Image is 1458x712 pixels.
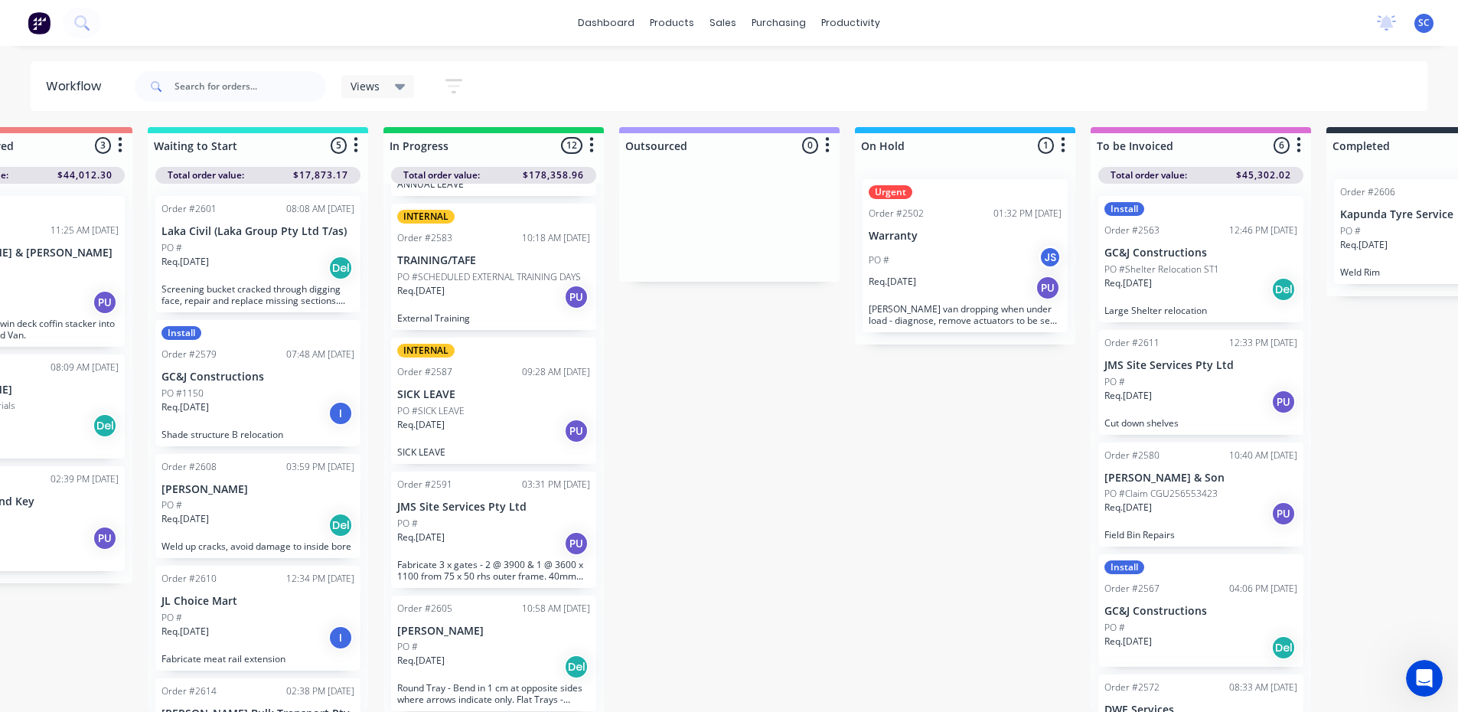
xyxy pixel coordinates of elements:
[161,225,354,238] p: Laka Civil (Laka Group Pty Ltd T/as)
[523,168,584,182] span: $178,358.96
[869,275,916,289] p: Req. [DATE]
[863,179,1068,332] div: UrgentOrder #250201:32 PM [DATE]WarrantyPO #JSReq.[DATE]PU[PERSON_NAME] van dropping when under l...
[397,312,590,324] p: External Training
[1229,449,1297,462] div: 10:40 AM [DATE]
[1104,359,1297,372] p: JMS Site Services Pty Ltd
[328,256,353,280] div: Del
[155,320,360,446] div: InstallOrder #257907:48 AM [DATE]GC&J ConstructionsPO #1150Req.[DATE]IShade structure B relocation
[869,207,924,220] div: Order #2502
[1098,196,1303,322] div: InstallOrder #256312:46 PM [DATE]GC&J ConstructionsPO #Shelter Relocation ST1Req.[DATE]DelLarge S...
[1229,582,1297,596] div: 04:06 PM [DATE]
[161,241,182,255] p: PO #
[564,655,589,679] div: Del
[46,77,109,96] div: Workflow
[397,344,455,358] div: INTERNAL
[1104,417,1297,429] p: Cut down shelves
[155,454,360,559] div: Order #260803:59 PM [DATE][PERSON_NAME]PO #Req.[DATE]DelWeld up cracks, avoid damage to inside bore
[1229,224,1297,237] div: 12:46 PM [DATE]
[522,231,590,245] div: 10:18 AM [DATE]
[328,401,353,426] div: I
[397,284,445,298] p: Req. [DATE]
[869,303,1062,326] p: [PERSON_NAME] van dropping when under load - diagnose, remove actuators to be sent away for repai...
[1104,305,1297,316] p: Large Shelter relocation
[397,640,418,654] p: PO #
[397,501,590,514] p: JMS Site Services Pty Ltd
[1340,185,1395,199] div: Order #2606
[161,371,354,384] p: GC&J Constructions
[1104,224,1160,237] div: Order #2563
[1229,681,1297,694] div: 08:33 AM [DATE]
[397,559,590,582] p: Fabricate 3 x gates - 2 @ 3900 & 1 @ 3600 x 1100 from 75 x 50 rhs outer frame. 40mm rhs as 4 x ho...
[1236,168,1291,182] span: $45,302.02
[1406,660,1443,697] iframe: Intercom live chat
[564,531,589,556] div: PU
[397,210,455,224] div: INTERNAL
[397,178,590,190] p: ANNUAL LEAVE
[1271,277,1296,302] div: Del
[1104,276,1152,290] p: Req. [DATE]
[1104,635,1152,648] p: Req. [DATE]
[522,602,590,616] div: 10:58 AM [DATE]
[1104,529,1297,541] p: Field Bin Repairs
[397,388,590,401] p: SICK LEAVE
[155,566,360,671] div: Order #261012:34 PM [DATE]JL Choice MartPO #Req.[DATE]IFabricate meat rail extension
[869,253,889,267] p: PO #
[1098,330,1303,435] div: Order #261112:33 PM [DATE]JMS Site Services Pty LtdPO #Req.[DATE]PUCut down shelves
[1104,247,1297,260] p: GC&J Constructions
[328,513,353,537] div: Del
[28,11,51,34] img: Factory
[1104,605,1297,618] p: GC&J Constructions
[1271,501,1296,526] div: PU
[51,472,119,486] div: 02:39 PM [DATE]
[564,285,589,309] div: PU
[397,478,452,492] div: Order #2591
[1340,238,1388,252] p: Req. [DATE]
[161,684,217,698] div: Order #2614
[397,231,452,245] div: Order #2583
[1104,487,1218,501] p: PO #Claim CGU256553423
[51,361,119,374] div: 08:09 AM [DATE]
[93,526,117,550] div: PU
[744,11,814,34] div: purchasing
[1104,449,1160,462] div: Order #2580
[1036,276,1060,300] div: PU
[397,418,445,432] p: Req. [DATE]
[161,483,354,496] p: [PERSON_NAME]
[351,78,380,94] span: Views
[869,230,1062,243] p: Warranty
[161,202,217,216] div: Order #2601
[1418,16,1430,30] span: SC
[1104,336,1160,350] div: Order #2611
[161,595,354,608] p: JL Choice Mart
[286,572,354,586] div: 12:34 PM [DATE]
[564,419,589,443] div: PU
[397,625,590,638] p: [PERSON_NAME]
[175,71,326,102] input: Search for orders...
[1039,246,1062,269] div: JS
[397,404,465,418] p: PO #SICK LEAVE
[702,11,744,34] div: sales
[161,611,182,625] p: PO #
[1104,501,1152,514] p: Req. [DATE]
[570,11,642,34] a: dashboard
[1104,375,1125,389] p: PO #
[1104,389,1152,403] p: Req. [DATE]
[869,185,912,199] div: Urgent
[93,413,117,438] div: Del
[1340,224,1361,238] p: PO #
[161,512,209,526] p: Req. [DATE]
[1271,390,1296,414] div: PU
[642,11,702,34] div: products
[1104,560,1144,574] div: Install
[161,348,217,361] div: Order #2579
[93,290,117,315] div: PU
[161,572,217,586] div: Order #2610
[391,204,596,330] div: INTERNALOrder #258310:18 AM [DATE]TRAINING/TAFEPO #SCHEDULED EXTERNAL TRAINING DAYSReq.[DATE]PUEx...
[161,541,354,552] p: Weld up cracks, avoid damage to inside bore
[391,596,596,712] div: Order #260510:58 AM [DATE][PERSON_NAME]PO #Req.[DATE]DelRound Tray - Bend in 1 cm at opposite sid...
[286,684,354,698] div: 02:38 PM [DATE]
[1271,635,1296,660] div: Del
[397,602,452,616] div: Order #2605
[161,283,354,306] p: Screening bucket cracked through digging face, repair and replace missing sections. Weld and Plat...
[1111,168,1187,182] span: Total order value:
